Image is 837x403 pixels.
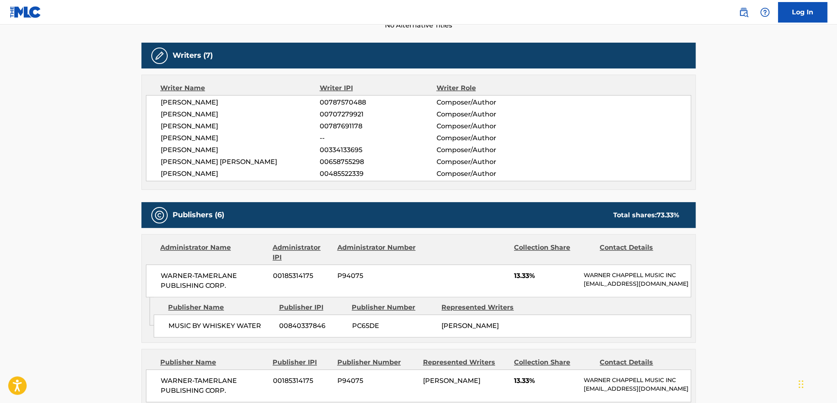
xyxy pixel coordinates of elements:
[600,357,679,367] div: Contact Details
[320,133,436,143] span: --
[436,133,542,143] span: Composer/Author
[778,2,827,23] a: Log In
[279,321,346,331] span: 00840337846
[320,121,436,131] span: 00787691178
[320,169,436,179] span: 00485522339
[436,121,542,131] span: Composer/Author
[600,243,679,262] div: Contact Details
[173,210,224,220] h5: Publishers (6)
[436,98,542,107] span: Composer/Author
[657,211,679,219] span: 73.33 %
[337,376,417,386] span: P94075
[584,280,691,288] p: [EMAIL_ADDRESS][DOMAIN_NAME]
[160,243,266,262] div: Administrator Name
[160,357,266,367] div: Publisher Name
[160,83,320,93] div: Writer Name
[514,271,578,281] span: 13.33%
[514,243,594,262] div: Collection Share
[161,376,267,396] span: WARNER-TAMERLANE PUBLISHING CORP.
[279,303,346,312] div: Publisher IPI
[320,83,437,93] div: Writer IPI
[352,321,435,331] span: PC65DE
[441,322,499,330] span: [PERSON_NAME]
[141,20,696,30] span: No Alternative Titles
[423,357,508,367] div: Represented Writers
[337,243,416,262] div: Administrator Number
[514,376,578,386] span: 13.33%
[423,377,480,385] span: [PERSON_NAME]
[739,7,748,17] img: search
[161,109,320,119] span: [PERSON_NAME]
[161,98,320,107] span: [PERSON_NAME]
[273,243,331,262] div: Administrator IPI
[441,303,525,312] div: Represented Writers
[320,98,436,107] span: 00787570488
[320,157,436,167] span: 00658755298
[796,364,837,403] iframe: Chat Widget
[161,169,320,179] span: [PERSON_NAME]
[168,321,273,331] span: MUSIC BY WHISKEY WATER
[320,145,436,155] span: 00334133695
[337,271,417,281] span: P94075
[584,385,691,393] p: [EMAIL_ADDRESS][DOMAIN_NAME]
[155,210,164,220] img: Publishers
[173,51,213,60] h5: Writers (7)
[584,376,691,385] p: WARNER CHAPPELL MUSIC INC
[273,357,331,367] div: Publisher IPI
[161,121,320,131] span: [PERSON_NAME]
[798,372,803,396] div: Drag
[436,157,542,167] span: Composer/Author
[10,6,41,18] img: MLC Logo
[320,109,436,119] span: 00707279921
[735,4,752,20] a: Public Search
[757,4,773,20] div: Help
[155,51,164,61] img: Writers
[514,357,594,367] div: Collection Share
[161,157,320,167] span: [PERSON_NAME] [PERSON_NAME]
[436,83,542,93] div: Writer Role
[168,303,273,312] div: Publisher Name
[161,271,267,291] span: WARNER-TAMERLANE PUBLISHING CORP.
[760,7,770,17] img: help
[161,133,320,143] span: [PERSON_NAME]
[584,271,691,280] p: WARNER CHAPPELL MUSIC INC
[436,145,542,155] span: Composer/Author
[613,210,679,220] div: Total shares:
[161,145,320,155] span: [PERSON_NAME]
[273,376,331,386] span: 00185314175
[436,109,542,119] span: Composer/Author
[337,357,416,367] div: Publisher Number
[436,169,542,179] span: Composer/Author
[273,271,331,281] span: 00185314175
[352,303,435,312] div: Publisher Number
